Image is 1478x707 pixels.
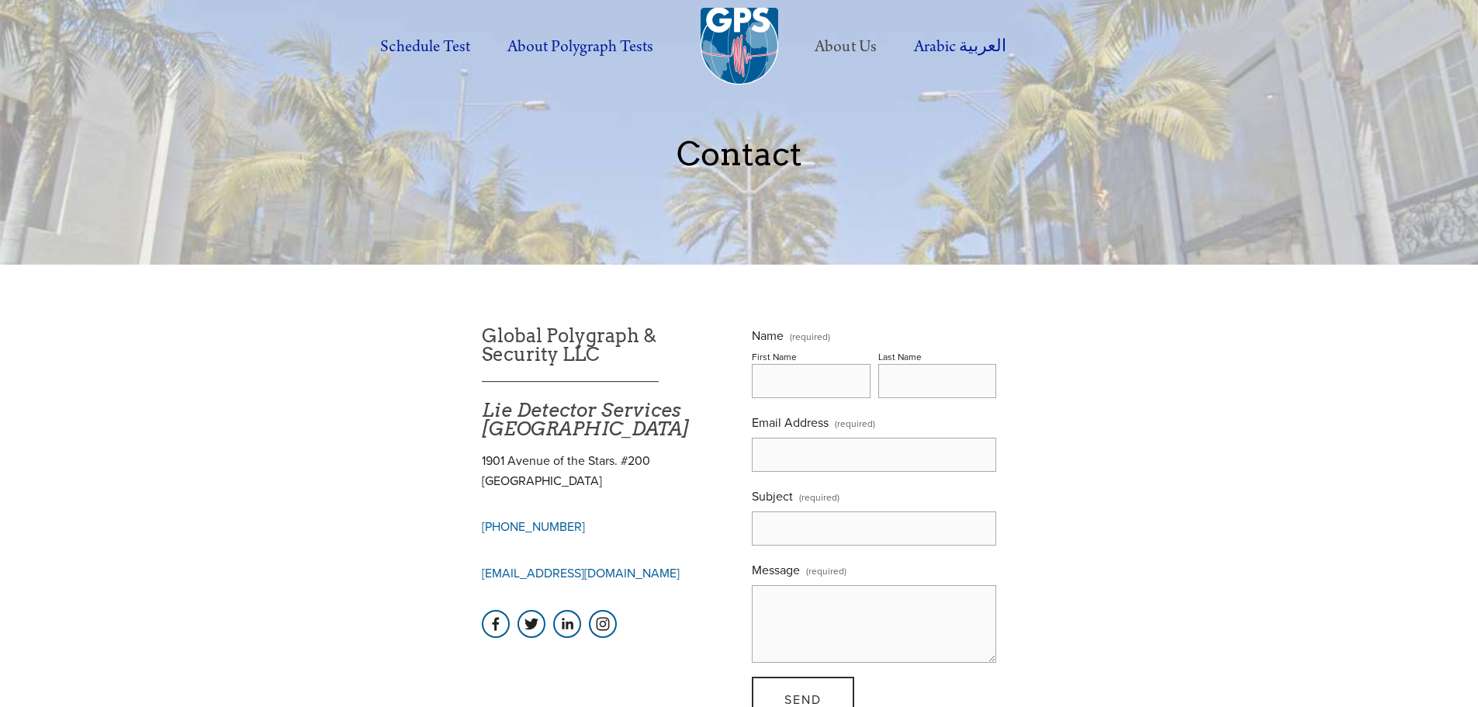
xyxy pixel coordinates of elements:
label: About Us [798,26,893,68]
span: Subject [752,487,793,504]
label: Arabic العربية [897,26,1023,68]
a: Oded Gelfer [553,610,581,638]
p: Contact [347,136,1132,172]
span: (required) [806,560,846,582]
a: Iosac Cholgain [482,610,510,638]
div: First Name [752,350,797,363]
img: Global Polygraph & Security [701,8,778,85]
h1: Global Polygraph & Security LLC ___________________ [482,327,726,438]
span: Name [752,327,784,344]
span: (required) [799,486,839,508]
a: GPS [517,610,545,638]
p: 1901 Avenue of the Stars. #200 [GEOGRAPHIC_DATA] [482,451,726,490]
span: Email Address [752,414,829,431]
span: (required) [835,412,875,435]
span: Message [752,561,800,578]
span: (required) [790,332,830,341]
a: Instagram [589,610,617,638]
a: [PHONE_NUMBER] [482,518,585,535]
a: [EMAIL_ADDRESS][DOMAIN_NAME] [482,564,680,581]
a: Schedule Test [363,26,486,68]
em: Lie Detector Services [GEOGRAPHIC_DATA] [482,399,689,440]
div: Last Name [878,350,922,363]
label: About Polygraph Tests [490,26,670,68]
